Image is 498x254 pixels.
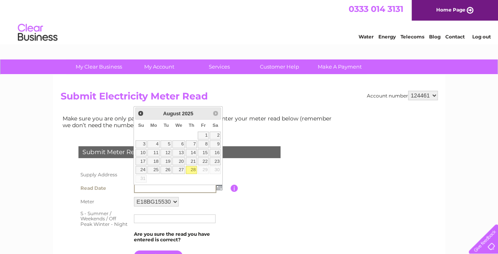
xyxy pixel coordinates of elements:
[367,91,438,100] div: Account number
[150,123,157,128] span: Monday
[17,21,58,45] img: logo.png
[164,123,169,128] span: Tuesday
[172,157,185,165] a: 20
[198,157,209,165] a: 22
[61,113,338,130] td: Make sure you are only paying for what you use. Simply enter your meter read below (remember we d...
[172,149,185,157] a: 13
[172,166,185,174] a: 27
[66,59,132,74] a: My Clear Business
[198,149,209,157] a: 15
[201,123,206,128] span: Friday
[160,157,172,165] a: 19
[147,157,160,165] a: 18
[160,149,172,157] a: 12
[189,123,194,128] span: Thursday
[378,34,396,40] a: Energy
[210,149,221,157] a: 16
[76,208,132,229] th: S - Summer / Weekends / Off Peak Winter - Night
[147,149,160,157] a: 11
[78,146,280,158] div: Submit Meter Read
[349,4,403,14] a: 0333 014 3131
[231,185,238,192] input: Information
[76,168,132,181] th: Supply Address
[210,132,221,139] a: 2
[212,123,218,128] span: Saturday
[359,34,374,40] a: Water
[429,34,441,40] a: Blog
[445,34,465,40] a: Contact
[247,59,312,74] a: Customer Help
[186,140,197,148] a: 7
[135,157,147,165] a: 17
[126,59,192,74] a: My Account
[176,123,182,128] span: Wednesday
[135,140,147,148] a: 3
[186,149,197,157] a: 14
[147,140,160,148] a: 4
[132,229,231,244] td: Are you sure the read you have entered is correct?
[210,140,221,148] a: 9
[172,140,185,148] a: 6
[182,111,193,116] span: 2025
[198,140,209,148] a: 8
[163,111,181,116] span: August
[401,34,424,40] a: Telecoms
[307,59,372,74] a: Make A Payment
[76,195,132,208] th: Meter
[186,157,197,165] a: 21
[137,110,144,116] span: Prev
[186,166,197,174] a: 28
[135,149,147,157] a: 10
[147,166,160,174] a: 25
[62,4,437,38] div: Clear Business is a trading name of Verastar Limited (registered in [GEOGRAPHIC_DATA] No. 3667643...
[472,34,490,40] a: Log out
[198,132,209,139] a: 1
[160,140,172,148] a: 5
[160,166,172,174] a: 26
[136,109,145,118] a: Prev
[135,166,147,174] a: 24
[187,59,252,74] a: Services
[76,181,132,195] th: Read Date
[138,123,144,128] span: Sunday
[210,157,221,165] a: 23
[216,184,222,190] img: ...
[61,91,438,106] h2: Submit Electricity Meter Read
